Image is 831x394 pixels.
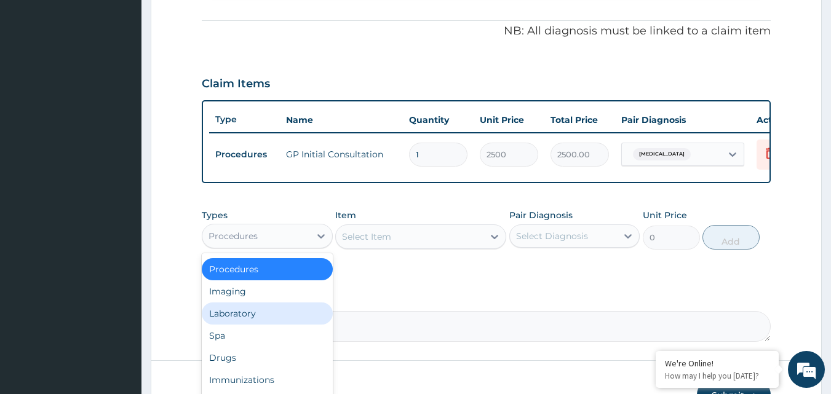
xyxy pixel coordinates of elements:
[750,108,812,132] th: Actions
[665,371,769,381] p: How may I help you today?
[202,6,231,36] div: Minimize live chat window
[202,23,771,39] p: NB: All diagnosis must be linked to a claim item
[202,325,333,347] div: Spa
[633,148,691,160] span: [MEDICAL_DATA]
[23,61,50,92] img: d_794563401_company_1708531726252_794563401
[544,108,615,132] th: Total Price
[209,108,280,131] th: Type
[202,77,270,91] h3: Claim Items
[6,263,234,306] textarea: Type your message and hit 'Enter'
[209,230,258,242] div: Procedures
[335,209,356,221] label: Item
[474,108,544,132] th: Unit Price
[516,230,588,242] div: Select Diagnosis
[280,108,403,132] th: Name
[342,230,391,243] div: Select Item
[202,369,333,391] div: Immunizations
[202,347,333,369] div: Drugs
[665,358,769,369] div: We're Online!
[209,143,280,166] td: Procedures
[202,210,228,221] label: Types
[643,209,687,221] label: Unit Price
[202,280,333,302] div: Imaging
[202,294,771,304] label: Comment
[509,209,573,221] label: Pair Diagnosis
[202,258,333,280] div: Procedures
[403,108,474,132] th: Quantity
[64,69,207,85] div: Chat with us now
[202,302,333,325] div: Laboratory
[280,142,403,167] td: GP Initial Consultation
[615,108,750,132] th: Pair Diagnosis
[71,119,170,243] span: We're online!
[702,225,760,250] button: Add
